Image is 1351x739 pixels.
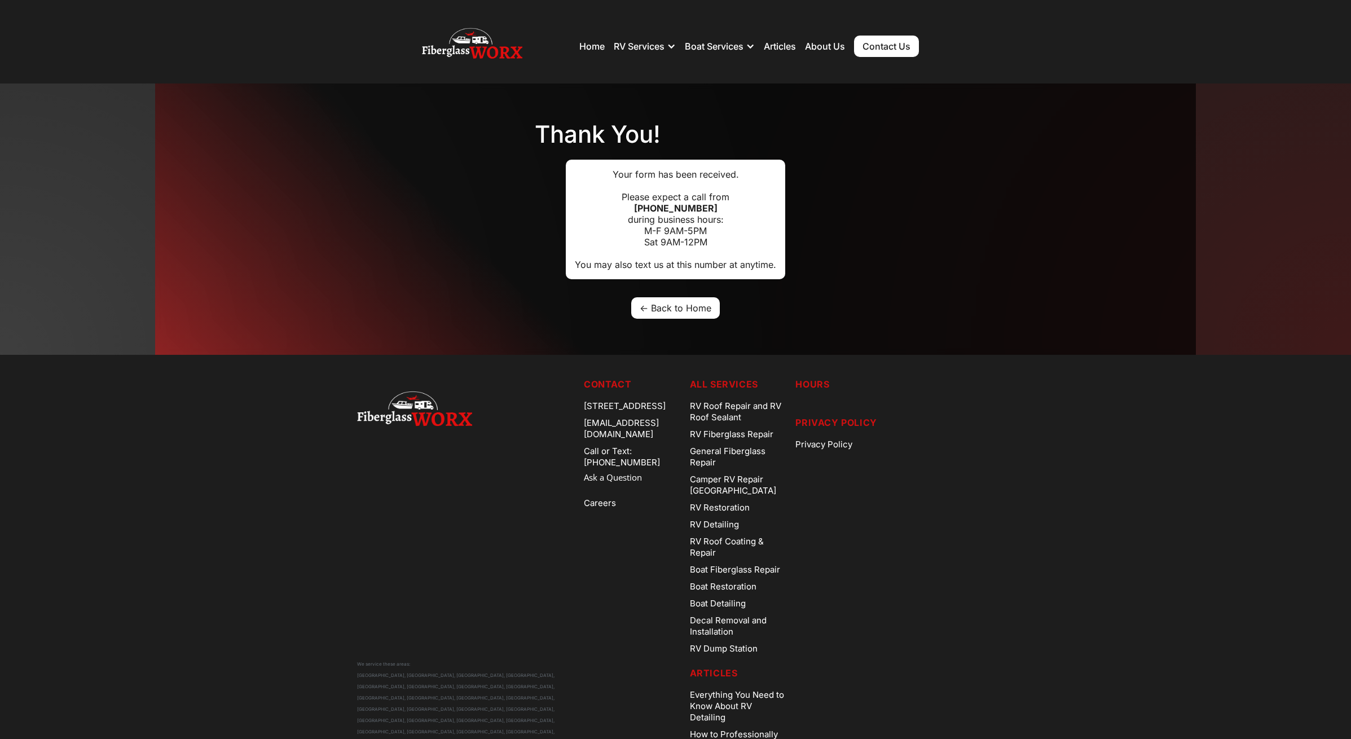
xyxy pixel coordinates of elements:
a: Careers [584,495,681,512]
a: Boat Fiberglass Repair [690,561,787,578]
a: About Us [805,41,845,52]
div: Boat Services [685,29,755,63]
div: [EMAIL_ADDRESS][DOMAIN_NAME] [584,415,681,443]
a: Boat Detailing [690,595,787,612]
a: Ask a Question [584,471,681,484]
a: Call or Text: [PHONE_NUMBER] [584,443,681,471]
h5: ALL SERVICES [690,377,787,391]
a: Decal Removal and Installation [690,612,787,640]
a: RV Restoration [690,499,787,516]
a: RV Detailing [690,516,787,533]
a: Home [579,41,605,52]
img: Fiberglass WorX – RV Repair, RV Roof & RV Detailing [422,24,522,69]
div: Boat Services [685,41,743,52]
h1: Thank you! [535,120,817,149]
div: [STREET_ADDRESS] [584,398,681,415]
a: Privacy Policy [795,436,994,453]
h5: Hours [795,377,994,391]
a: RV Fiberglass Repair [690,426,787,443]
h5: Articles [690,666,787,680]
a: RV Dump Station [690,640,787,657]
h5: Contact [584,377,681,391]
a: Articles [764,41,796,52]
a: RV Roof Repair and RV Roof Sealant [690,398,787,426]
h5: Privacy Policy [795,416,994,429]
strong: [PHONE_NUMBER] [634,203,718,214]
div: Your form has been received. Please expect a call from during business hours: M-F 9AM-5PM Sat 9AM... [575,169,776,270]
a: <- Back to Home [631,297,720,319]
a: Everything You Need to Know About RV Detailing [690,687,787,726]
div: RV Services [614,41,665,52]
div: RV Services [614,29,676,63]
a: Boat Restoration [690,578,787,595]
a: Contact Us [854,36,919,57]
a: General Fiberglass Repair [690,443,787,471]
a: RV Roof Coating & Repair [690,533,787,561]
a: Camper RV Repair [GEOGRAPHIC_DATA] [690,471,787,499]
